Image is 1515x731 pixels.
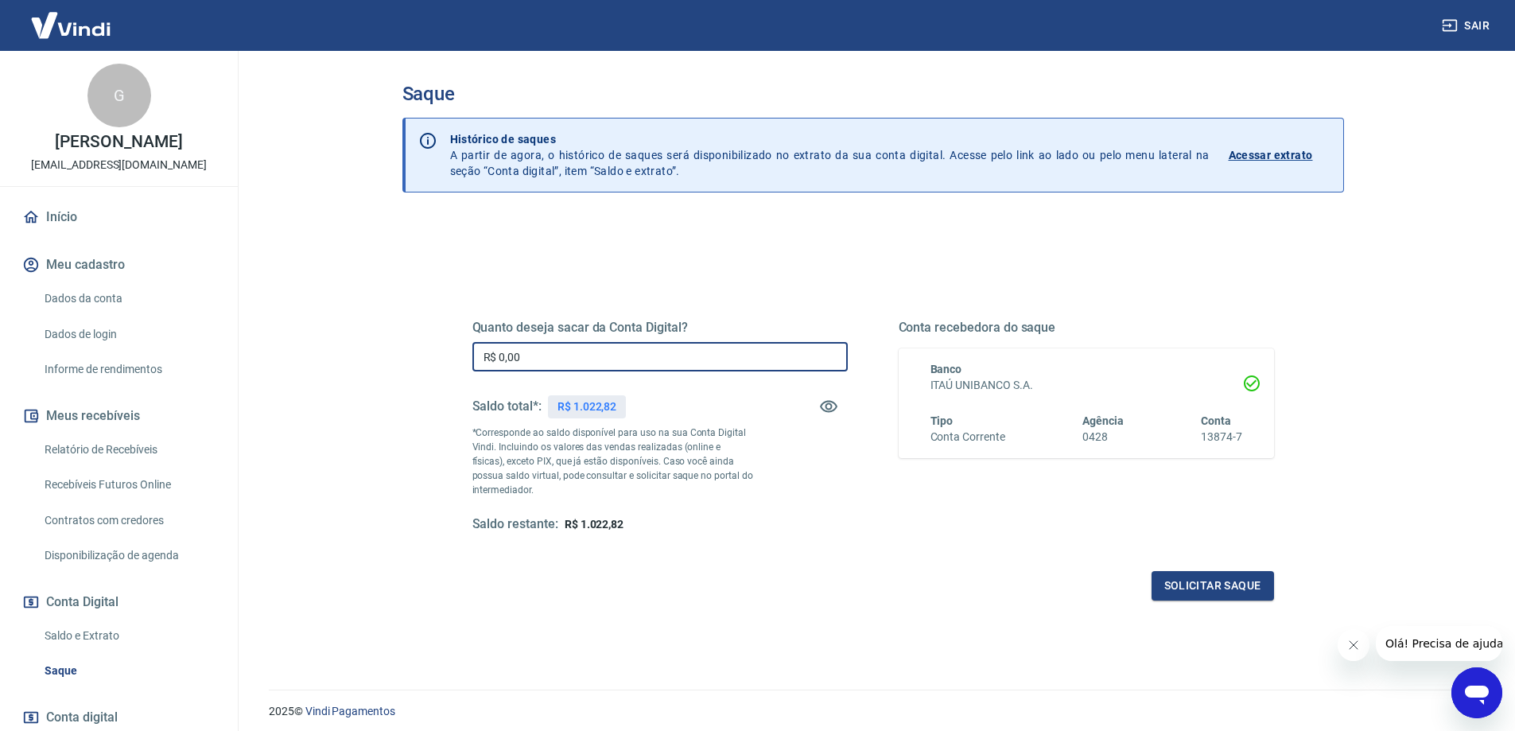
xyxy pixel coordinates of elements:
button: Solicitar saque [1152,571,1274,601]
a: Contratos com credores [38,504,219,537]
button: Meu cadastro [19,247,219,282]
p: R$ 1.022,82 [557,399,616,415]
img: Vindi [19,1,122,49]
button: Sair [1439,11,1496,41]
a: Vindi Pagamentos [305,705,395,717]
span: R$ 1.022,82 [565,518,623,531]
span: Conta digital [46,706,118,729]
a: Dados de login [38,318,219,351]
h6: ITAÚ UNIBANCO S.A. [930,377,1242,394]
h6: 13874-7 [1201,429,1242,445]
p: A partir de agora, o histórico de saques será disponibilizado no extrato da sua conta digital. Ac... [450,131,1210,179]
a: Informe de rendimentos [38,353,219,386]
p: Acessar extrato [1229,147,1313,163]
span: Conta [1201,414,1231,427]
iframe: Fechar mensagem [1338,629,1369,661]
h6: Conta Corrente [930,429,1005,445]
p: [EMAIL_ADDRESS][DOMAIN_NAME] [31,157,207,173]
a: Início [19,200,219,235]
a: Relatório de Recebíveis [38,434,219,466]
iframe: Botão para abrir a janela de mensagens [1451,667,1502,718]
iframe: Mensagem da empresa [1376,626,1502,661]
h5: Saldo restante: [472,516,558,533]
p: [PERSON_NAME] [55,134,182,150]
a: Disponibilização de agenda [38,539,219,572]
a: Saque [38,655,219,687]
h5: Quanto deseja sacar da Conta Digital? [472,320,848,336]
h3: Saque [402,83,1344,105]
a: Dados da conta [38,282,219,315]
h5: Saldo total*: [472,399,542,414]
span: Banco [930,363,962,375]
a: Saldo e Extrato [38,620,219,652]
h6: 0428 [1082,429,1124,445]
span: Olá! Precisa de ajuda? [10,11,134,24]
a: Acessar extrato [1229,131,1330,179]
span: Agência [1082,414,1124,427]
button: Meus recebíveis [19,399,219,434]
p: *Corresponde ao saldo disponível para uso na sua Conta Digital Vindi. Incluindo os valores das ve... [472,426,754,497]
button: Conta Digital [19,585,219,620]
span: Tipo [930,414,954,427]
div: G [87,64,151,127]
h5: Conta recebedora do saque [899,320,1274,336]
a: Recebíveis Futuros Online [38,469,219,501]
p: Histórico de saques [450,131,1210,147]
p: 2025 © [269,703,1477,720]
